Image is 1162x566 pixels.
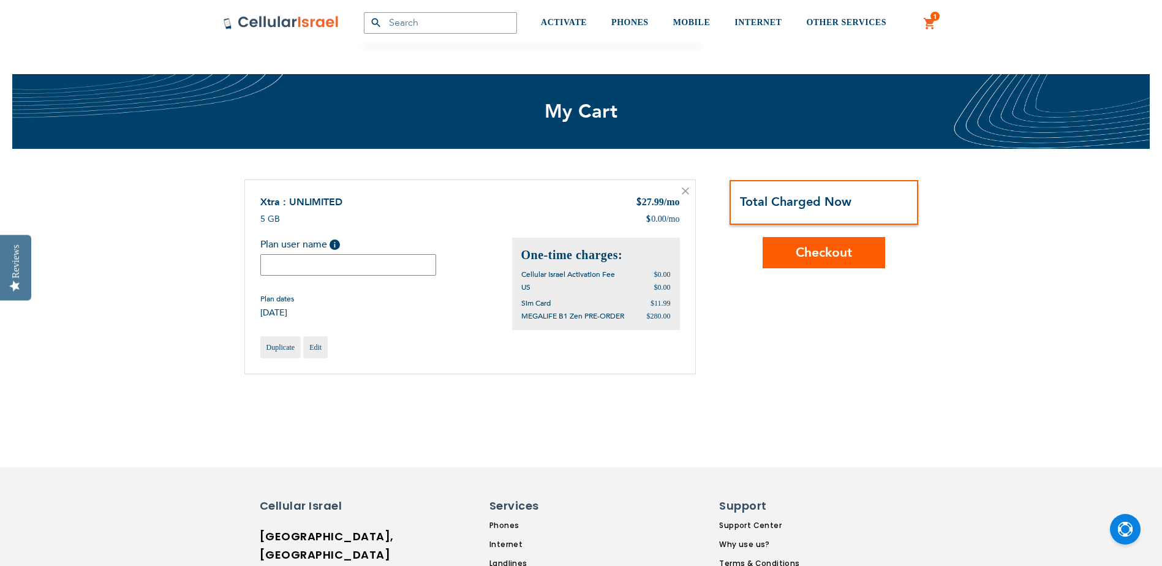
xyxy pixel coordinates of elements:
[521,247,671,263] h2: One-time charges:
[719,520,799,531] a: Support Center
[521,270,615,279] span: Cellular Israel Activation Fee
[651,299,671,308] span: $11.99
[654,270,671,279] span: $0.00
[260,498,364,514] h6: Cellular Israel
[806,18,886,27] span: OTHER SERVICES
[923,17,937,31] a: 1
[740,194,851,210] strong: Total Charged Now
[796,244,852,262] span: Checkout
[933,12,937,21] span: 1
[664,197,680,207] span: /mo
[666,213,680,225] span: /mo
[521,282,530,292] span: US
[260,294,294,304] span: Plan dates
[673,18,711,27] span: MOBILE
[309,343,322,352] span: Edit
[10,244,21,278] div: Reviews
[364,12,517,34] input: Search
[521,298,551,308] span: Sim Card
[646,213,679,225] div: 0.00
[489,539,601,550] a: Internet
[611,18,649,27] span: PHONES
[647,312,671,320] span: $280.00
[489,498,594,514] h6: Services
[646,213,651,225] span: $
[260,336,301,358] a: Duplicate
[330,240,340,250] span: Help
[545,99,618,124] span: My Cart
[763,237,885,268] button: Checkout
[636,195,680,210] div: 27.99
[266,343,295,352] span: Duplicate
[719,539,799,550] a: Why use us?
[521,311,624,321] span: MEGALIFE B1 Zen PRE-ORDER
[541,18,587,27] span: ACTIVATE
[734,18,782,27] span: INTERNET
[260,307,294,319] span: [DATE]
[260,195,342,209] a: Xtra : UNLIMITED
[489,520,601,531] a: Phones
[654,283,671,292] span: $0.00
[260,527,364,564] h6: [GEOGRAPHIC_DATA], [GEOGRAPHIC_DATA]
[303,336,328,358] a: Edit
[719,498,792,514] h6: Support
[260,213,280,225] span: 5 GB
[636,196,642,210] span: $
[223,15,339,30] img: Cellular Israel Logo
[260,238,327,251] span: Plan user name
